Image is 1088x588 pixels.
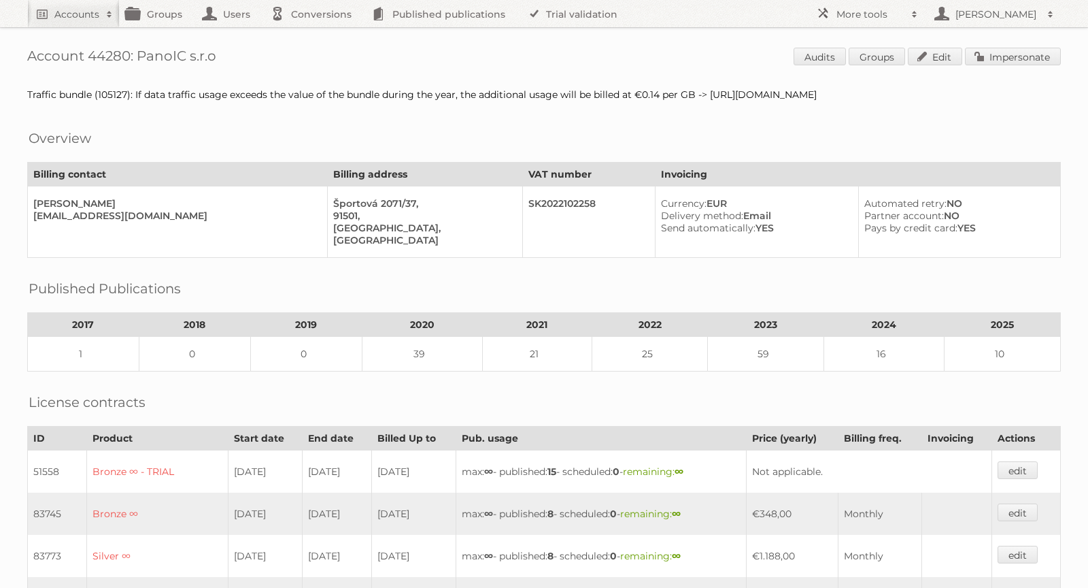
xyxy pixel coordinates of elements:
[456,535,746,577] td: max: - published: - scheduled: -
[86,535,228,577] td: Silver ∞
[864,210,1049,222] div: NO
[86,427,228,451] th: Product
[661,222,755,234] span: Send automatically:
[27,48,1061,68] h1: Account 44280: PanoIC s.r.o
[592,337,708,372] td: 25
[29,128,91,148] h2: Overview
[864,222,957,234] span: Pays by credit card:
[483,337,592,372] td: 21
[27,88,1061,101] div: Traffic bundle (105127): If data traffic usage exceeds the value of the bundle during the year, t...
[33,197,316,210] div: [PERSON_NAME]
[29,278,181,299] h2: Published Publications
[303,427,371,451] th: End date
[333,210,511,222] div: 91501,
[708,337,824,372] td: 59
[228,535,303,577] td: [DATE]
[33,210,316,222] div: [EMAIL_ADDRESS][DOMAIN_NAME]
[864,222,1049,234] div: YES
[547,550,554,562] strong: 8
[675,465,683,478] strong: ∞
[620,508,681,520] span: remaining:
[838,493,921,535] td: Monthly
[547,508,554,520] strong: 8
[371,427,456,451] th: Billed Up to
[484,550,493,562] strong: ∞
[823,313,944,337] th: 2024
[998,546,1038,563] a: edit
[333,222,511,234] div: [GEOGRAPHIC_DATA],
[623,465,683,478] span: remaining:
[362,337,482,372] td: 39
[371,535,456,577] td: [DATE]
[303,493,371,535] td: [DATE]
[661,210,848,222] div: Email
[610,508,617,520] strong: 0
[484,465,493,478] strong: ∞
[836,7,904,21] h2: More tools
[28,427,87,451] th: ID
[228,451,303,493] td: [DATE]
[864,197,947,210] span: Automated retry:
[456,493,746,535] td: max: - published: - scheduled: -
[362,313,482,337] th: 2020
[921,427,991,451] th: Invoicing
[28,493,87,535] td: 83745
[28,451,87,493] td: 51558
[620,550,681,562] span: remaining:
[303,451,371,493] td: [DATE]
[908,48,962,65] a: Edit
[523,163,656,186] th: VAT number
[746,493,838,535] td: €348,00
[849,48,905,65] a: Groups
[592,313,708,337] th: 2022
[672,508,681,520] strong: ∞
[28,163,328,186] th: Billing contact
[991,427,1060,451] th: Actions
[672,550,681,562] strong: ∞
[965,48,1061,65] a: Impersonate
[28,535,87,577] td: 83773
[483,313,592,337] th: 2021
[661,210,743,222] span: Delivery method:
[547,465,556,478] strong: 15
[29,392,146,412] h2: License contracts
[228,427,303,451] th: Start date
[456,427,746,451] th: Pub. usage
[661,197,848,210] div: EUR
[371,451,456,493] td: [DATE]
[613,465,619,478] strong: 0
[998,461,1038,479] a: edit
[823,337,944,372] td: 16
[371,493,456,535] td: [DATE]
[250,313,362,337] th: 2019
[838,535,921,577] td: Monthly
[746,451,991,493] td: Not applicable.
[250,337,362,372] td: 0
[86,493,228,535] td: Bronze ∞
[484,508,493,520] strong: ∞
[864,210,944,222] span: Partner account:
[303,535,371,577] td: [DATE]
[139,313,250,337] th: 2018
[333,234,511,246] div: [GEOGRAPHIC_DATA]
[794,48,846,65] a: Audits
[28,313,139,337] th: 2017
[86,451,228,493] td: Bronze ∞ - TRIAL
[708,313,824,337] th: 2023
[998,504,1038,521] a: edit
[610,550,617,562] strong: 0
[746,535,838,577] td: €1.188,00
[327,163,522,186] th: Billing address
[655,163,1060,186] th: Invoicing
[838,427,921,451] th: Billing freq.
[28,337,139,372] td: 1
[139,337,250,372] td: 0
[661,222,848,234] div: YES
[864,197,1049,210] div: NO
[746,427,838,451] th: Price (yearly)
[661,197,707,210] span: Currency:
[945,337,1061,372] td: 10
[228,493,303,535] td: [DATE]
[945,313,1061,337] th: 2025
[54,7,99,21] h2: Accounts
